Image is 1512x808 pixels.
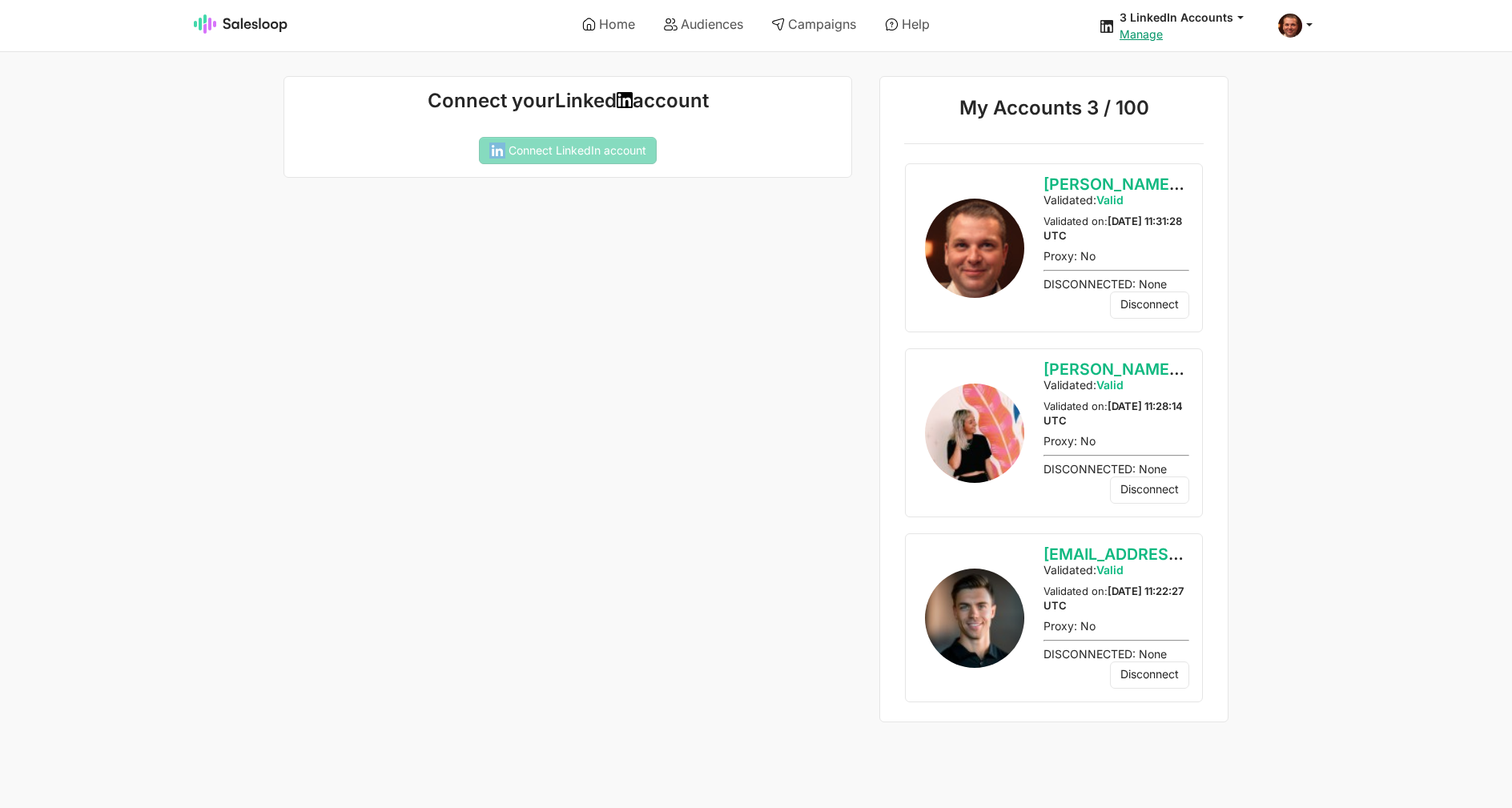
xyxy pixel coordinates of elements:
[1044,647,1189,661] p: DISCONNECTED: None
[1044,193,1189,207] p: Validated:
[925,199,1024,298] img: Profile Image
[1044,249,1189,263] p: Proxy: No
[1044,360,1447,379] span: [PERSON_NAME][EMAIL_ADDRESS][DOMAIN_NAME]
[653,10,754,38] a: Audiences
[1110,476,1189,504] a: Disconnect
[1044,462,1189,476] p: DISCONNECTED: None
[1044,215,1182,242] small: Validated on:
[1110,661,1189,689] a: Disconnect
[1044,277,1189,291] p: DISCONNECTED: None
[904,96,1204,125] p: My Accounts 3 / 100
[571,10,646,38] a: Home
[1044,585,1184,612] strong: [DATE] 11:22:27 UTC
[1120,10,1259,25] button: 3 LinkedIn Accounts
[1044,215,1182,242] strong: [DATE] 11:31:28 UTC
[1044,175,1447,194] span: [PERSON_NAME][EMAIL_ADDRESS][DOMAIN_NAME]
[297,90,838,112] h1: Connect your account
[1044,585,1184,612] small: Validated on:
[1044,563,1189,577] p: Validated:
[1120,27,1163,41] a: Manage
[1044,619,1189,633] p: Proxy: No
[1096,563,1124,577] span: Valid
[1096,193,1124,207] span: Valid
[1110,291,1189,319] a: Disconnect
[760,10,867,38] a: Campaigns
[1044,545,1316,564] span: [EMAIL_ADDRESS][DOMAIN_NAME]
[1044,400,1183,427] strong: [DATE] 11:28:14 UTC
[925,384,1024,483] img: Profile Image
[1096,378,1124,392] span: Valid
[555,89,617,112] strong: Linked
[1044,378,1189,392] p: Validated:
[1044,400,1183,427] small: Validated on:
[194,14,288,34] img: Salesloop
[925,569,1024,668] img: Profile Image
[1044,434,1189,448] p: Proxy: No
[874,10,941,38] a: Help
